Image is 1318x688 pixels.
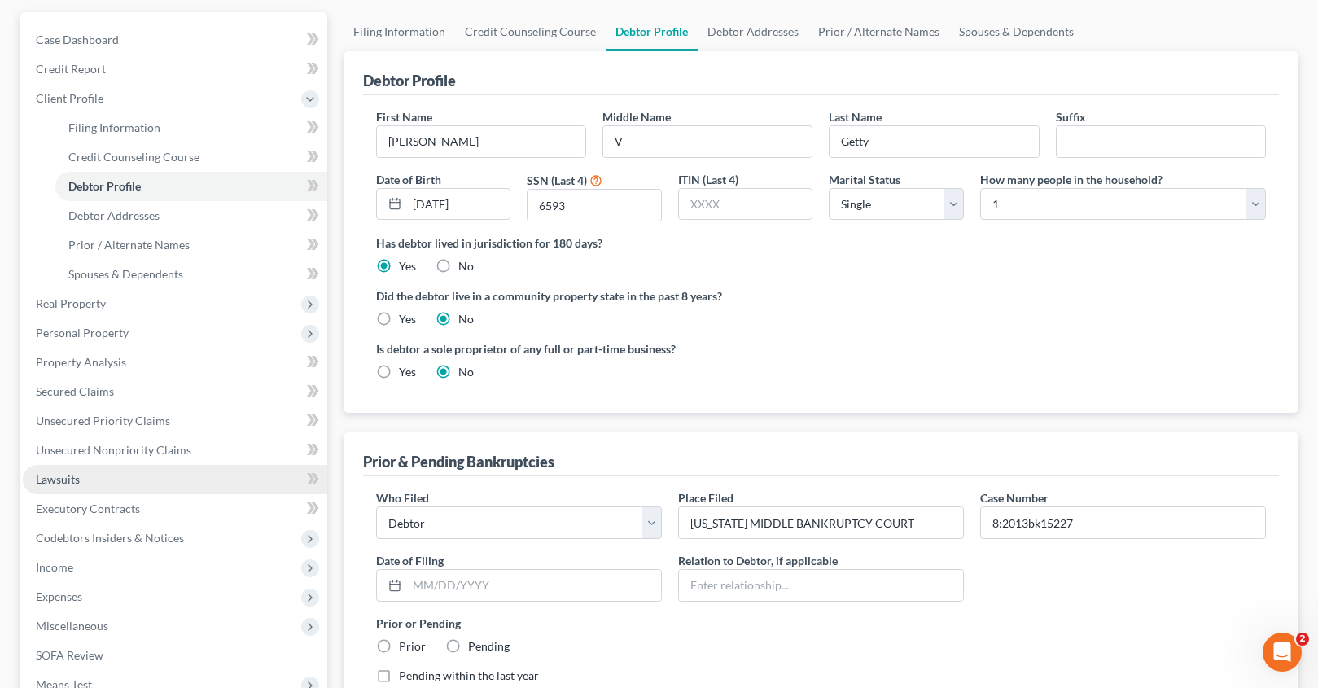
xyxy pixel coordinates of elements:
span: Personal Property [36,326,129,340]
label: Yes [399,364,416,380]
label: Pending within the last year [399,668,539,684]
label: Last Name [829,108,882,125]
span: Filing Information [68,121,160,134]
label: How many people in the household? [980,171,1163,188]
a: Unsecured Priority Claims [23,406,327,436]
label: Relation to Debtor, if applicable [678,552,838,569]
span: Place Filed [678,491,733,505]
input: M.I [603,126,812,157]
a: Debtor Profile [55,172,327,201]
span: Miscellaneous [36,619,108,633]
input: MM/DD/YYYY [407,189,510,220]
label: Middle Name [602,108,671,125]
span: Client Profile [36,91,103,105]
span: Expenses [36,589,82,603]
a: Credit Counseling Course [455,12,606,51]
span: Credit Counseling Course [68,150,199,164]
input: XXXX [679,189,812,220]
span: Unsecured Priority Claims [36,414,170,427]
span: SOFA Review [36,648,103,662]
label: Prior or Pending [376,615,1266,632]
a: Prior / Alternate Names [808,12,949,51]
a: Spouses & Dependents [949,12,1084,51]
span: Real Property [36,296,106,310]
span: Codebtors Insiders & Notices [36,531,184,545]
span: Date of Filing [376,554,444,567]
span: Unsecured Nonpriority Claims [36,443,191,457]
label: Marital Status [829,171,900,188]
span: Prior / Alternate Names [68,238,190,252]
label: Suffix [1056,108,1086,125]
label: No [458,364,474,380]
label: Is debtor a sole proprietor of any full or part-time business? [376,340,813,357]
label: Pending [468,638,510,655]
span: Secured Claims [36,384,114,398]
a: Spouses & Dependents [55,260,327,289]
span: Property Analysis [36,355,126,369]
span: Debtor Profile [68,179,141,193]
span: Lawsuits [36,472,80,486]
a: Property Analysis [23,348,327,377]
span: Credit Report [36,62,106,76]
label: Case Number [980,489,1049,506]
label: Did the debtor live in a community property state in the past 8 years? [376,287,1266,305]
span: Who Filed [376,491,429,505]
input: -- [377,126,585,157]
span: Spouses & Dependents [68,267,183,281]
a: Credit Counseling Course [55,142,327,172]
div: Debtor Profile [363,71,456,90]
a: Executory Contracts [23,494,327,524]
input: -- [830,126,1038,157]
span: Income [36,560,73,574]
a: SOFA Review [23,641,327,670]
label: First Name [376,108,432,125]
label: No [458,311,474,327]
a: Case Dashboard [23,25,327,55]
iframe: Intercom live chat [1263,633,1302,672]
a: Debtor Profile [606,12,698,51]
label: Yes [399,311,416,327]
input: Enter relationship... [679,570,963,601]
label: Yes [399,258,416,274]
span: Case Dashboard [36,33,119,46]
a: Secured Claims [23,377,327,406]
span: 2 [1296,633,1309,646]
span: Executory Contracts [36,502,140,515]
label: Prior [399,638,426,655]
input: -- [1057,126,1265,157]
a: Prior / Alternate Names [55,230,327,260]
input: # [981,507,1265,538]
a: Debtor Addresses [698,12,808,51]
input: Enter place filed... [679,507,963,538]
a: Filing Information [55,113,327,142]
label: Date of Birth [376,171,441,188]
label: SSN (Last 4) [527,172,587,189]
label: No [458,258,474,274]
a: Filing Information [344,12,455,51]
input: XXXX [528,190,661,221]
a: Credit Report [23,55,327,84]
input: MM/DD/YYYY [407,570,661,601]
label: Has debtor lived in jurisdiction for 180 days? [376,234,1266,252]
a: Unsecured Nonpriority Claims [23,436,327,465]
a: Debtor Addresses [55,201,327,230]
div: Prior & Pending Bankruptcies [363,452,554,471]
span: Debtor Addresses [68,208,160,222]
label: ITIN (Last 4) [678,171,738,188]
a: Lawsuits [23,465,327,494]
